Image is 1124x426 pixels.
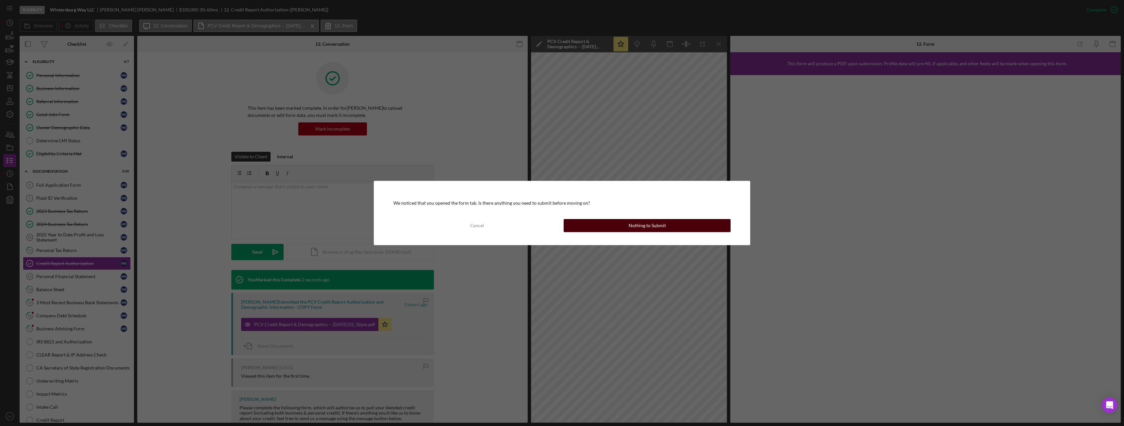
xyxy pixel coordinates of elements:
[564,219,731,232] button: Nothing to Submit
[393,219,560,232] button: Cancel
[393,200,731,206] div: We noticed that you opened the form tab. Is there anything you need to submit before moving on?
[470,219,484,232] div: Cancel
[1102,397,1117,413] div: Open Intercom Messenger
[629,219,666,232] div: Nothing to Submit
